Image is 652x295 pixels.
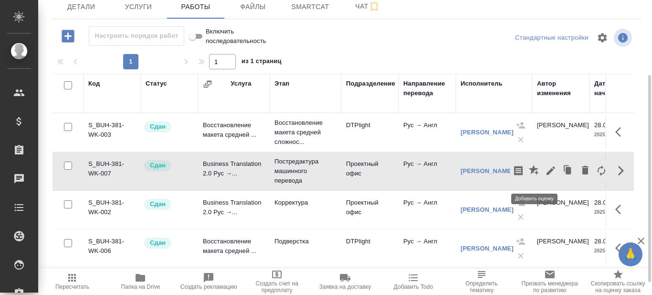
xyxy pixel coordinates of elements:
[593,159,610,182] button: Заменить
[399,232,456,265] td: Рус → Англ
[610,198,632,221] button: Здесь прячутся важные кнопки
[461,245,514,252] a: [PERSON_NAME]
[55,284,89,290] span: Пересчитать
[447,268,515,295] button: Определить тематику
[143,237,193,250] div: Менеджер проверил работу исполнителя, передает ее на следующий этап
[537,79,585,98] div: Автор изменения
[274,157,337,186] p: Постредактура машинного перевода
[532,116,589,149] td: [PERSON_NAME]
[610,237,632,260] button: Здесь прячутся важные кнопки
[198,154,270,188] td: Business Translation 2.0 Рус →...
[274,198,337,208] p: Корректура
[461,206,514,213] a: [PERSON_NAME]
[610,120,632,143] button: Здесь прячутся важные кнопки
[274,118,337,147] p: Восстановление макета средней сложнос...
[594,238,612,245] p: 28.08,
[198,116,270,149] td: Восстановление макета средней ...
[461,129,514,136] a: [PERSON_NAME]
[589,280,646,294] span: Скопировать ссылку на оценку заказа
[341,193,399,227] td: Проектный офис
[399,116,456,149] td: Рус → Англ
[559,159,577,182] button: Клонировать
[594,130,632,140] p: 2025
[242,55,282,69] span: из 1 страниц
[180,284,237,290] span: Создать рекламацию
[510,159,526,182] button: Скопировать мини-бриф
[341,232,399,265] td: DTPlight
[230,1,276,13] span: Файлы
[594,79,632,98] div: Дата начала
[198,193,270,227] td: Business Translation 2.0 Рус →...
[399,154,456,188] td: Рус → Англ
[399,193,456,227] td: Рус → Англ
[55,26,81,46] button: Добавить работу
[143,159,193,172] div: Менеджер проверил работу исполнителя, передает ее на следующий этап
[146,79,167,88] div: Статус
[84,116,141,149] td: S_BUH-381-WK-003
[206,27,266,46] span: Включить последовательность
[106,268,175,295] button: Папка на Drive
[143,120,193,133] div: Менеджер проверил работу исполнителя, передает ее на следующий этап
[198,232,270,265] td: Восстановление макета средней ...
[121,284,160,290] span: Папка на Drive
[84,193,141,227] td: S_BUH-381-WK-002
[461,167,514,175] a: [PERSON_NAME]
[622,244,639,264] span: 🙏
[231,79,251,88] div: Услуга
[345,0,390,12] span: Чат
[513,31,591,45] div: split button
[591,26,614,49] span: Настроить таблицу
[88,79,100,88] div: Код
[274,237,337,246] p: Подверстка
[594,208,632,217] p: 2025
[532,232,589,265] td: [PERSON_NAME]
[319,284,371,290] span: Заявка на доставку
[453,280,510,294] span: Определить тематику
[341,116,399,149] td: DTPlight
[403,79,451,98] div: Направление перевода
[532,154,589,188] td: [PERSON_NAME]
[274,79,289,88] div: Этап
[150,199,166,209] p: Сдан
[614,29,634,47] span: Посмотреть информацию
[58,1,104,13] span: Детали
[311,268,379,295] button: Заявка на доставку
[521,280,578,294] span: Призвать менеджера по развитию
[543,159,559,182] button: Редактировать
[610,159,632,182] button: Скрыть кнопки
[594,246,632,256] p: 2025
[341,154,399,188] td: Проектный офис
[150,238,166,248] p: Сдан
[394,284,433,290] span: Добавить Todo
[84,232,141,265] td: S_BUH-381-WK-006
[143,198,193,211] div: Менеджер проверил работу исполнителя, передает ее на следующий этап
[584,268,652,295] button: Скопировать ссылку на оценку заказа
[116,1,161,13] span: Услуги
[38,268,106,295] button: Пересчитать
[287,1,333,13] span: Smartcat
[532,193,589,227] td: [PERSON_NAME]
[515,268,584,295] button: Призвать менеджера по развитию
[203,79,212,89] button: Сгруппировать
[243,268,311,295] button: Создать счет на предоплату
[175,268,243,295] button: Создать рекламацию
[249,280,305,294] span: Создать счет на предоплату
[594,199,612,206] p: 28.08,
[150,161,166,170] p: Сдан
[594,121,612,129] p: 28.08,
[619,242,642,266] button: 🙏
[346,79,395,88] div: Подразделение
[577,159,593,182] button: Удалить
[150,122,166,131] p: Сдан
[461,79,503,88] div: Исполнитель
[84,154,141,188] td: S_BUH-381-WK-007
[173,1,219,13] span: Работы
[379,268,447,295] button: Добавить Todo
